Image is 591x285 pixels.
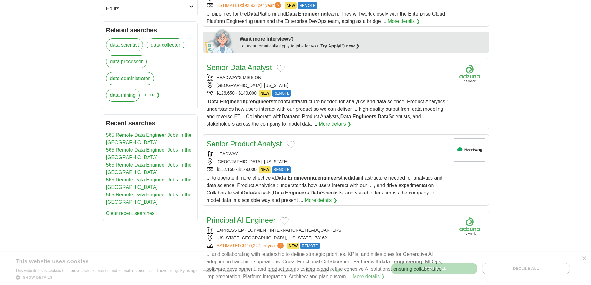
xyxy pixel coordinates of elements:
[207,175,443,203] span: ... to operate it more effectively. : the infrastructure needed for analytics and data science. P...
[106,38,143,51] a: data scientist
[147,38,184,51] a: data collector
[298,2,317,9] span: REMOTE
[277,65,285,72] button: Add to favorite jobs
[207,90,449,97] div: $126,650 - $149,000
[207,158,449,165] div: [GEOGRAPHIC_DATA], [US_STATE]
[207,99,448,127] span: . : the infrastructure needed for analytics and data science. Product Analytics : understands how...
[207,82,449,89] div: [GEOGRAPHIC_DATA], [US_STATE]
[205,28,235,53] img: apply-iq-scientist.png
[287,141,295,148] button: Add to favorite jobs
[207,11,445,24] span: ... pipelines for the Platform and team. They will work closely with the Enterprise Cloud Platfor...
[106,25,194,35] h2: Related searches
[287,175,316,180] strong: Engineering
[272,90,291,97] span: REMOTE
[242,243,260,248] span: $110,227
[207,74,449,81] div: HEADWAY’S MISSION
[106,132,192,145] a: 565 Remote Data Engineer Jobs in the [GEOGRAPHIC_DATA]
[348,175,358,180] strong: data
[106,72,154,85] a: data administrator
[275,2,281,8] span: ?
[207,140,282,148] a: Senior Product Analyst
[378,114,389,119] strong: Data
[207,63,272,72] a: Senior Data Analyst
[582,256,586,261] div: Close
[207,216,276,224] a: Principal AI Engineer
[217,2,283,9] a: ESTIMATED:$92,938per year?
[207,235,449,241] div: [US_STATE][GEOGRAPHIC_DATA], [US_STATE], 73162
[250,99,274,104] strong: engineers
[247,11,258,16] strong: Data
[280,99,291,104] strong: data
[285,2,297,9] span: NEW
[454,62,485,85] img: Company logo
[330,269,349,273] a: Read more, opens a new window
[272,166,291,173] span: REMOTE
[106,177,192,190] a: 565 Remote Data Engineer Jobs in the [GEOGRAPHIC_DATA]
[482,263,570,274] div: Decline all
[319,120,351,128] a: More details ❯
[217,243,285,249] a: ESTIMATED:$110,227per year?
[106,162,192,175] a: 565 Remote Data Engineer Jobs in the [GEOGRAPHIC_DATA]
[273,190,284,195] strong: Data
[16,269,329,273] span: This website uses cookies to improve user experience and to enable personalised advertising. By u...
[285,190,309,195] strong: Engineers
[217,151,238,156] a: HEADWAY
[352,114,376,119] strong: Engineers
[207,227,449,234] div: EXPRESS EMPLOYMENT INTERNATIONAL HEADQUARTERS
[287,243,299,249] span: NEW
[305,197,337,204] a: More details ❯
[16,274,349,280] div: Show details
[143,89,160,105] span: more ❯
[280,217,289,225] button: Add to favorite jobs
[102,1,197,16] a: Hours
[240,35,486,43] div: Want more interviews?
[281,114,292,119] strong: Data
[311,190,321,195] strong: Data
[208,99,219,104] strong: Data
[259,166,271,173] span: NEW
[106,118,194,128] h2: Recent searches
[454,215,485,238] img: Company logo
[320,43,360,48] a: Try ApplyIQ now ❯
[298,11,327,16] strong: Engineering
[16,256,334,265] div: This website uses cookies
[275,175,286,180] strong: Data
[391,263,477,274] div: Accept all
[277,243,284,249] span: ?
[106,89,140,102] a: data mining
[286,11,297,16] strong: Data
[23,275,53,280] span: Show details
[106,5,189,12] h2: Hours
[388,18,420,25] a: More details ❯
[220,99,248,104] strong: Engineering
[242,3,258,8] span: $92,938
[454,138,485,162] img: Headway logo
[207,252,442,279] span: ... and collaborating with leadership to define strategic priorities, KPIs, and milestones for Ge...
[317,175,341,180] strong: engineers
[106,211,155,216] a: Clear recent searches
[259,90,271,97] span: NEW
[300,243,319,249] span: REMOTE
[106,55,147,68] a: data processor
[242,190,253,195] strong: Data
[240,43,486,49] div: Let us automatically apply to jobs for you.
[106,192,192,205] a: 565 Remote Data Engineer Jobs in the [GEOGRAPHIC_DATA]
[106,147,192,160] a: 565 Remote Data Engineer Jobs in the [GEOGRAPHIC_DATA]
[207,166,449,173] div: $152,150 - $179,000
[340,114,351,119] strong: Data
